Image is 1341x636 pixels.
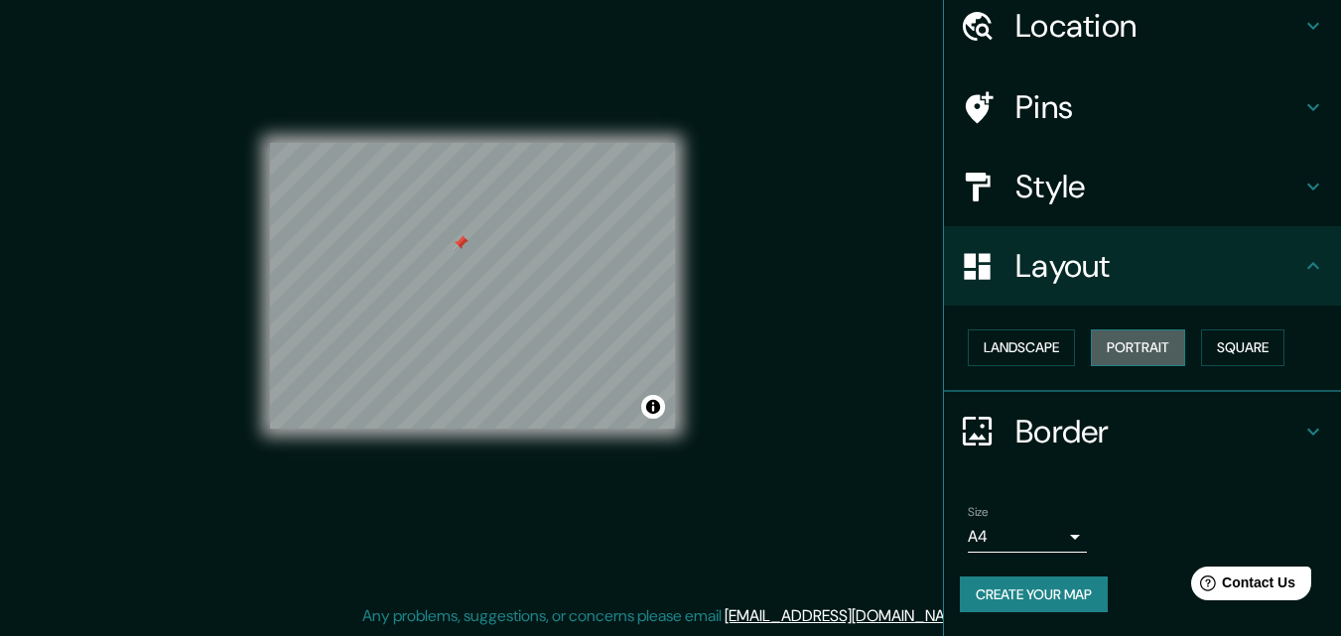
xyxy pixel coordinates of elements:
[968,521,1087,553] div: A4
[944,226,1341,306] div: Layout
[960,576,1108,613] button: Create your map
[1015,412,1301,451] h4: Border
[1201,329,1284,366] button: Square
[641,395,665,419] button: Toggle attribution
[362,604,973,628] p: Any problems, suggestions, or concerns please email .
[944,392,1341,471] div: Border
[944,67,1341,147] div: Pins
[270,143,675,429] canvas: Map
[1091,329,1185,366] button: Portrait
[1164,559,1319,614] iframe: Help widget launcher
[944,147,1341,226] div: Style
[1015,246,1301,286] h4: Layout
[968,329,1075,366] button: Landscape
[1015,167,1301,206] h4: Style
[1015,87,1301,127] h4: Pins
[1015,6,1301,46] h4: Location
[968,503,989,520] label: Size
[725,605,970,626] a: [EMAIL_ADDRESS][DOMAIN_NAME]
